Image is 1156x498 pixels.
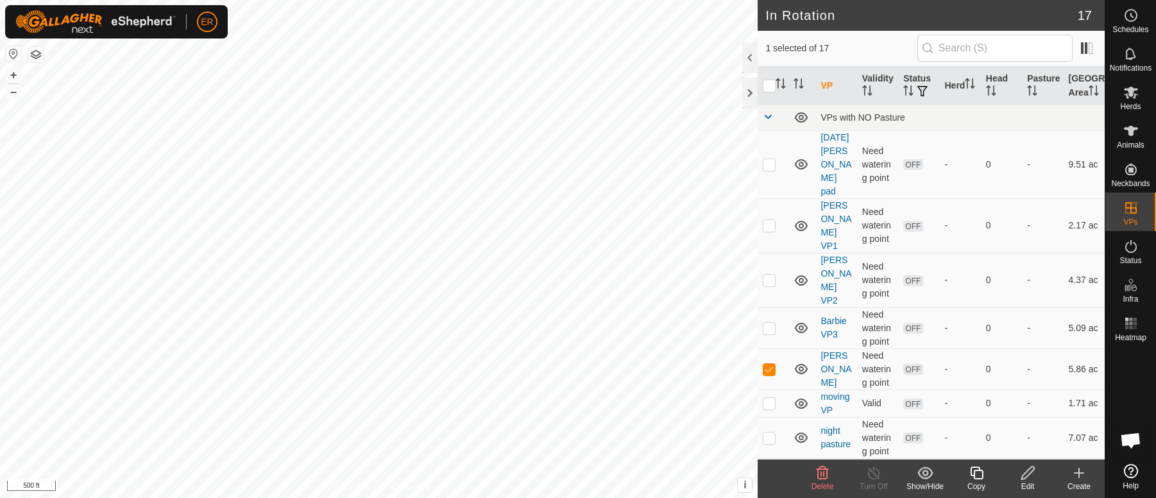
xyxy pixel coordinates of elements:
span: OFF [903,433,922,443]
a: [PERSON_NAME] [820,350,851,388]
td: Need watering point [857,307,898,348]
a: Help [1105,459,1156,495]
div: Create [1053,481,1105,492]
th: [GEOGRAPHIC_DATA] Area [1064,67,1105,105]
td: - [1022,348,1063,390]
p-sorticon: Activate to sort [794,80,804,90]
td: 5.86 ac [1064,348,1105,390]
a: [PERSON_NAME] VP1 [820,200,851,251]
a: Contact Us [391,481,429,493]
a: night pasture [820,425,851,449]
th: Validity [857,67,898,105]
span: Heatmap [1115,334,1146,341]
p-sorticon: Activate to sort [965,80,975,90]
td: 2.17 ac [1064,198,1105,253]
td: - [1022,307,1063,348]
span: Notifications [1110,64,1152,72]
td: 4.37 ac [1064,253,1105,307]
td: 5.09 ac [1064,307,1105,348]
a: [DATE] [PERSON_NAME] pad [820,132,851,196]
button: + [6,67,21,83]
div: Edit [1002,481,1053,492]
td: 0 [981,390,1022,417]
p-sorticon: Activate to sort [1089,87,1099,98]
div: - [944,219,975,232]
span: OFF [903,275,922,286]
p-sorticon: Activate to sort [776,80,786,90]
th: Head [981,67,1022,105]
div: - [944,363,975,376]
th: VP [815,67,856,105]
a: Privacy Policy [328,481,377,493]
span: OFF [903,364,922,375]
p-sorticon: Activate to sort [903,87,914,98]
th: Status [898,67,939,105]
div: VPs with NO Pasture [820,112,1100,123]
span: OFF [903,399,922,409]
div: Show/Hide [899,481,951,492]
th: Pasture [1022,67,1063,105]
td: - [1022,417,1063,458]
span: Schedules [1112,26,1148,33]
span: Delete [812,482,834,491]
th: Herd [939,67,980,105]
td: 0 [981,307,1022,348]
div: Turn Off [848,481,899,492]
td: 0 [981,417,1022,458]
span: ER [201,15,213,29]
span: Status [1119,257,1141,264]
span: 17 [1078,6,1092,25]
td: 7.07 ac [1064,417,1105,458]
p-sorticon: Activate to sort [862,87,872,98]
span: Herds [1120,103,1141,110]
td: Need watering point [857,253,898,307]
td: 0 [981,198,1022,253]
td: - [1022,130,1063,198]
td: 0 [981,253,1022,307]
td: Need watering point [857,130,898,198]
a: moving VP [820,391,849,415]
div: - [944,158,975,171]
td: 1.71 ac [1064,390,1105,417]
span: OFF [903,159,922,170]
span: Neckbands [1111,180,1150,187]
div: - [944,397,975,410]
button: Map Layers [28,47,44,62]
td: 0 [981,348,1022,390]
a: [PERSON_NAME] VP2 [820,255,851,305]
button: Reset Map [6,46,21,62]
span: Help [1123,482,1139,490]
span: Infra [1123,295,1138,303]
p-sorticon: Activate to sort [1027,87,1037,98]
div: - [944,322,975,335]
span: VPs [1123,218,1137,226]
div: Open chat [1112,421,1150,459]
div: Copy [951,481,1002,492]
div: - [944,431,975,445]
td: Need watering point [857,348,898,390]
span: 1 selected of 17 [765,42,917,55]
td: Need watering point [857,198,898,253]
td: 9.51 ac [1064,130,1105,198]
td: 0 [981,130,1022,198]
button: – [6,84,21,99]
span: Animals [1117,141,1144,149]
td: Need watering point [857,417,898,458]
a: BarbieVP3 [820,316,846,339]
span: i [744,479,746,490]
p-sorticon: Activate to sort [986,87,996,98]
span: OFF [903,323,922,334]
img: Gallagher Logo [15,10,176,33]
td: - [1022,198,1063,253]
div: - [944,273,975,287]
td: Valid [857,390,898,417]
td: - [1022,390,1063,417]
span: OFF [903,221,922,232]
td: - [1022,253,1063,307]
h2: In Rotation [765,8,1077,23]
input: Search (S) [917,35,1073,62]
button: i [738,478,752,492]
